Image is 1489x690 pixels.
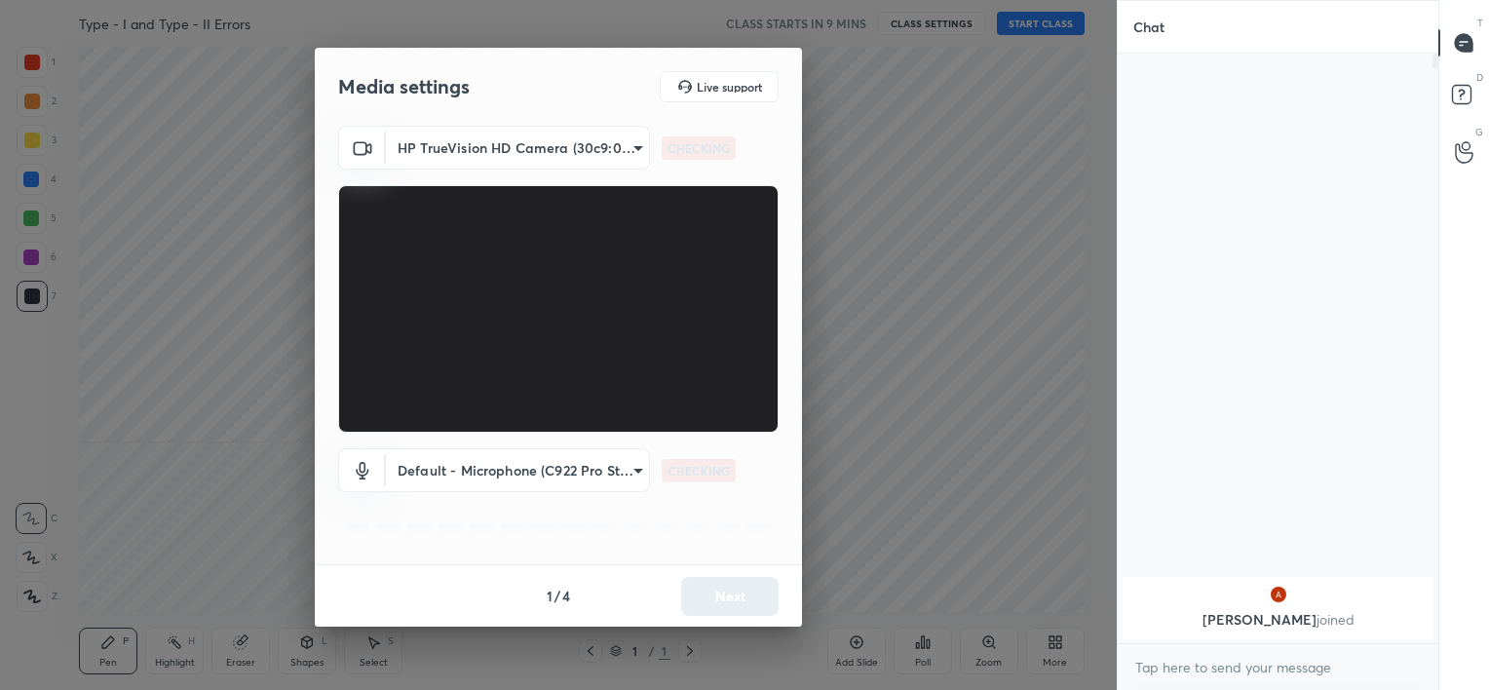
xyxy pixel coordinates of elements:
p: CHECKING [668,139,730,157]
p: Chat [1118,1,1180,53]
p: CHECKING [668,462,730,479]
div: grid [1118,573,1438,643]
h4: 1 [547,586,553,606]
p: D [1476,70,1483,85]
span: joined [1317,610,1355,629]
img: 3 [1269,585,1288,604]
p: G [1475,125,1483,139]
h2: Media settings [338,74,470,99]
h5: Live support [697,81,762,93]
h4: / [554,586,560,606]
p: T [1477,16,1483,30]
h4: 4 [562,586,570,606]
p: [PERSON_NAME] [1134,612,1422,628]
div: HP TrueVision HD Camera (30c9:0013) [386,126,650,170]
div: HP TrueVision HD Camera (30c9:0013) [386,448,650,492]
